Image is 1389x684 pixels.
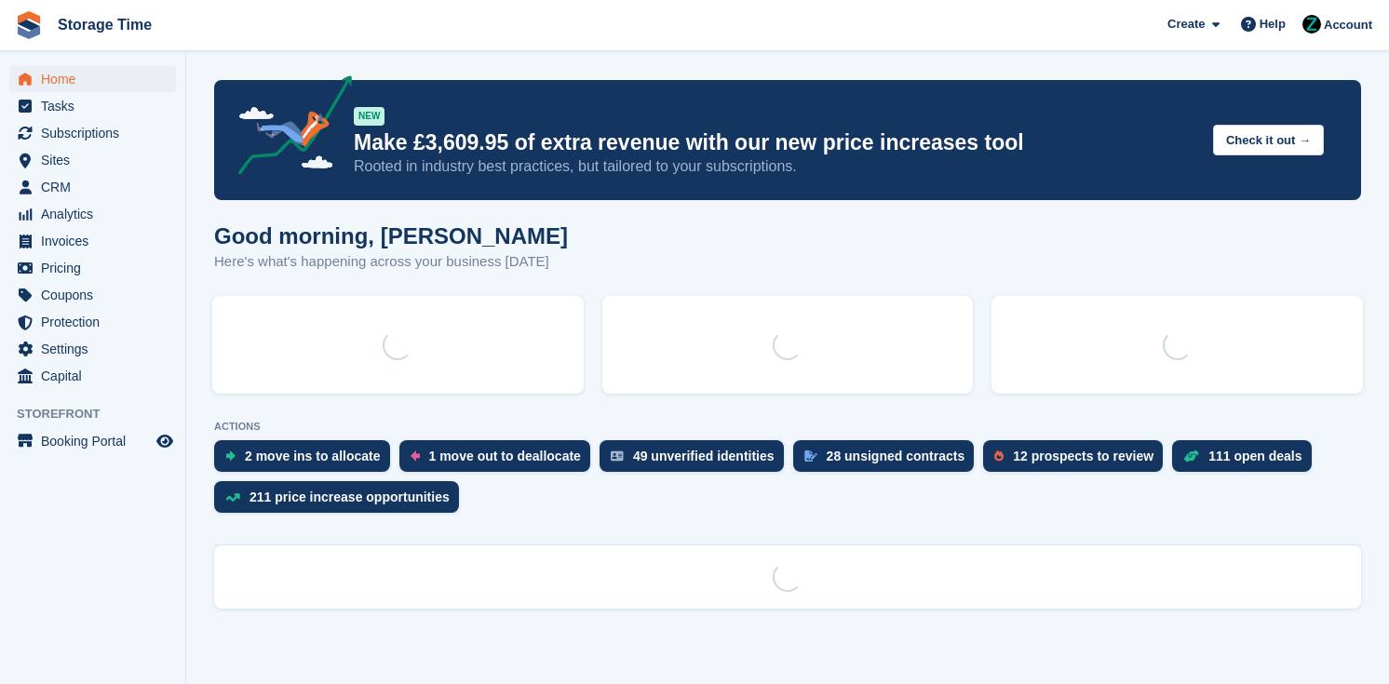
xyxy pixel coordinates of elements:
[804,450,817,462] img: contract_signature_icon-13c848040528278c33f63329250d36e43548de30e8caae1d1a13099fd9432cc5.svg
[154,430,176,452] a: Preview store
[1324,16,1372,34] span: Account
[41,363,153,389] span: Capital
[983,440,1172,481] a: 12 prospects to review
[41,282,153,308] span: Coupons
[411,450,420,462] img: move_outs_to_deallocate_icon-f764333ba52eb49d3ac5e1228854f67142a1ed5810a6f6cc68b1a99e826820c5.svg
[399,440,600,481] a: 1 move out to deallocate
[1167,15,1205,34] span: Create
[41,255,153,281] span: Pricing
[9,174,176,200] a: menu
[214,223,568,248] h1: Good morning, [PERSON_NAME]
[9,120,176,146] a: menu
[41,309,153,335] span: Protection
[17,405,185,423] span: Storefront
[1302,15,1321,34] img: Zain Sarwar
[354,156,1198,177] p: Rooted in industry best practices, but tailored to your subscriptions.
[41,120,153,146] span: Subscriptions
[9,93,176,119] a: menu
[41,228,153,254] span: Invoices
[1208,449,1301,463] div: 111 open deals
[41,201,153,227] span: Analytics
[9,428,176,454] a: menu
[9,309,176,335] a: menu
[600,440,793,481] a: 49 unverified identities
[9,66,176,92] a: menu
[225,493,240,502] img: price_increase_opportunities-93ffe204e8149a01c8c9dc8f82e8f89637d9d84a8eef4429ea346261dce0b2c0.svg
[354,129,1198,156] p: Make £3,609.95 of extra revenue with our new price increases tool
[793,440,984,481] a: 28 unsigned contracts
[15,11,43,39] img: stora-icon-8386f47178a22dfd0bd8f6a31ec36ba5ce8667c1dd55bd0f319d3a0aa187defe.svg
[245,449,381,463] div: 2 move ins to allocate
[1013,449,1153,463] div: 12 prospects to review
[9,228,176,254] a: menu
[1260,15,1286,34] span: Help
[214,421,1361,433] p: ACTIONS
[50,9,159,40] a: Storage Time
[9,147,176,173] a: menu
[41,93,153,119] span: Tasks
[41,336,153,362] span: Settings
[827,449,965,463] div: 28 unsigned contracts
[214,251,568,273] p: Here's what's happening across your business [DATE]
[994,450,1004,462] img: prospect-51fa495bee0391a8d652442698ab0144808aea92771e9ea1ae160a38d050c398.svg
[249,490,450,504] div: 211 price increase opportunities
[41,174,153,200] span: CRM
[9,255,176,281] a: menu
[9,282,176,308] a: menu
[9,336,176,362] a: menu
[1172,440,1320,481] a: 111 open deals
[41,66,153,92] span: Home
[41,147,153,173] span: Sites
[223,75,353,181] img: price-adjustments-announcement-icon-8257ccfd72463d97f412b2fc003d46551f7dbcb40ab6d574587a9cd5c0d94...
[214,440,399,481] a: 2 move ins to allocate
[1213,125,1324,155] button: Check it out →
[9,363,176,389] a: menu
[633,449,775,463] div: 49 unverified identities
[354,107,384,126] div: NEW
[9,201,176,227] a: menu
[41,428,153,454] span: Booking Portal
[611,450,624,462] img: verify_identity-adf6edd0f0f0b5bbfe63781bf79b02c33cf7c696d77639b501bdc392416b5a36.svg
[429,449,581,463] div: 1 move out to deallocate
[1183,449,1199,463] img: deal-1b604bf984904fb50ccaf53a9ad4b4a5d6e5aea283cecdc64d6e3604feb123c2.svg
[214,481,468,522] a: 211 price increase opportunities
[225,450,236,462] img: move_ins_to_allocate_icon-fdf77a2bb77ea45bf5b3d319d69a93e2d87916cf1d5bf7949dd705db3b84f3ca.svg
